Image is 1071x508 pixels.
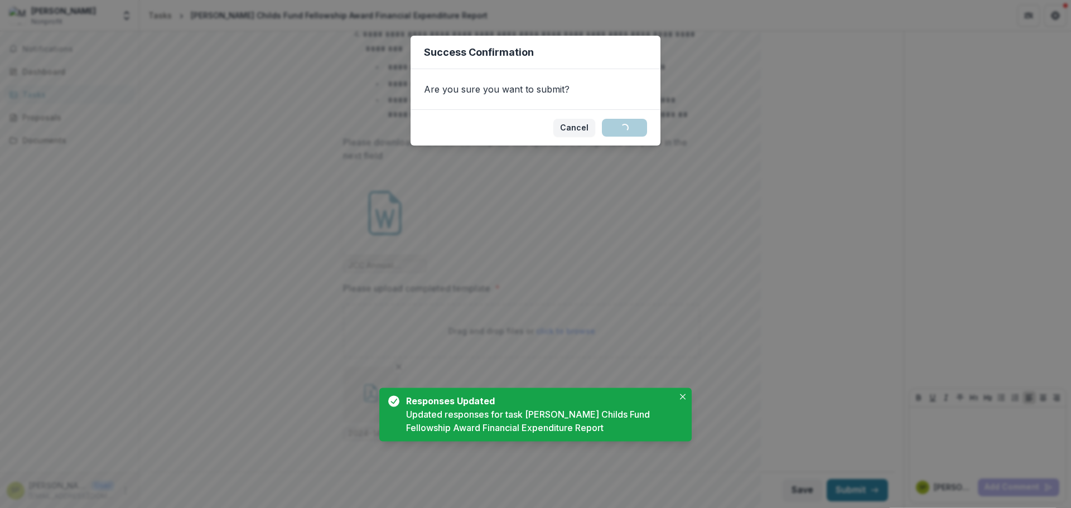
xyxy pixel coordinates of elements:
[676,390,689,403] button: Close
[411,69,660,109] div: Are you sure you want to submit?
[411,36,660,69] header: Success Confirmation
[406,394,669,408] div: Responses Updated
[553,119,595,137] button: Cancel
[406,408,674,434] div: Updated responses for task [PERSON_NAME] Childs Fund Fellowship Award Financial Expenditure Report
